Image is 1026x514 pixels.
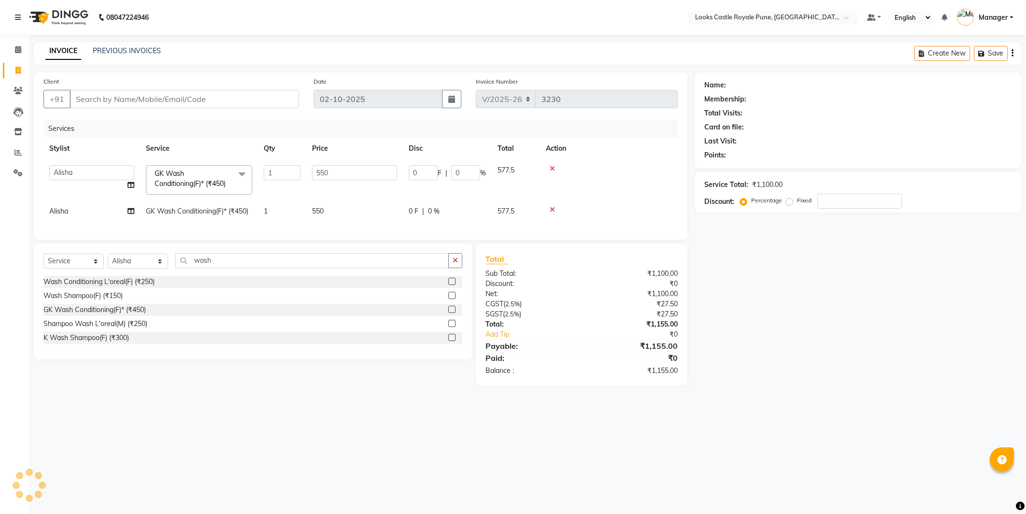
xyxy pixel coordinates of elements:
div: Last Visit: [704,136,737,146]
div: ₹1,100.00 [752,180,783,190]
div: Card on file: [704,122,744,132]
th: Disc [403,138,492,159]
a: PREVIOUS INVOICES [93,46,161,55]
div: ₹1,155.00 [582,340,685,352]
input: Search or Scan [175,253,449,268]
div: Net: [478,289,582,299]
th: Stylist [43,138,140,159]
button: +91 [43,90,71,108]
a: Add Tip [478,329,599,340]
div: Wash Conditioning L'oreal(F) (₹250) [43,277,155,287]
label: Percentage [751,196,782,205]
span: 0 % [428,206,440,216]
div: ₹1,155.00 [582,366,685,376]
input: Search by Name/Mobile/Email/Code [70,90,299,108]
div: Total: [478,319,582,329]
div: Discount: [478,279,582,289]
span: | [445,168,447,178]
span: 577.5 [498,207,514,215]
label: Fixed [797,196,812,205]
div: Paid: [478,352,582,364]
label: Date [313,77,327,86]
th: Total [492,138,540,159]
div: ₹1,100.00 [582,289,685,299]
div: ₹0 [582,279,685,289]
div: Shampoo Wash L'oreal(M) (₹250) [43,319,147,329]
span: % [480,168,486,178]
div: ₹1,155.00 [582,319,685,329]
div: K Wash Shampoo(F) (₹300) [43,333,129,343]
div: ( ) [478,309,582,319]
div: Payable: [478,340,582,352]
span: 550 [312,207,324,215]
div: Sub Total: [478,269,582,279]
span: 2.5% [505,300,520,308]
th: Action [540,138,678,159]
a: x [226,179,230,188]
a: INVOICE [45,43,81,60]
span: Manager [979,13,1008,23]
img: logo [25,4,91,31]
iframe: chat widget [985,475,1016,504]
div: Wash Shampoo(F) (₹150) [43,291,123,301]
div: ₹0 [598,329,684,340]
div: ₹27.50 [582,299,685,309]
th: Service [140,138,258,159]
div: ₹27.50 [582,309,685,319]
span: | [422,206,424,216]
span: CGST [485,300,503,308]
label: Client [43,77,59,86]
div: Total Visits: [704,108,742,118]
span: 2.5% [505,310,519,318]
div: Membership: [704,94,746,104]
b: 08047224946 [106,4,149,31]
div: ( ) [478,299,582,309]
div: Balance : [478,366,582,376]
button: Save [974,46,1008,61]
div: Discount: [704,197,734,207]
div: ₹1,100.00 [582,269,685,279]
div: Service Total: [704,180,748,190]
div: Points: [704,150,726,160]
span: F [438,168,442,178]
th: Price [306,138,403,159]
button: Create New [914,46,970,61]
div: Services [44,120,685,138]
div: ₹0 [582,352,685,364]
div: Name: [704,80,726,90]
th: Qty [258,138,306,159]
span: GK Wash Conditioning(F)* (₹450) [146,207,248,215]
span: Total [485,254,508,264]
img: Manager [957,9,974,26]
span: 1 [264,207,268,215]
span: GK Wash Conditioning(F)* (₹450) [155,169,226,188]
span: SGST [485,310,503,318]
div: GK Wash Conditioning(F)* (₹450) [43,305,146,315]
span: Alisha [49,207,68,215]
span: 577.5 [498,166,514,174]
span: 0 F [409,206,418,216]
label: Invoice Number [476,77,518,86]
